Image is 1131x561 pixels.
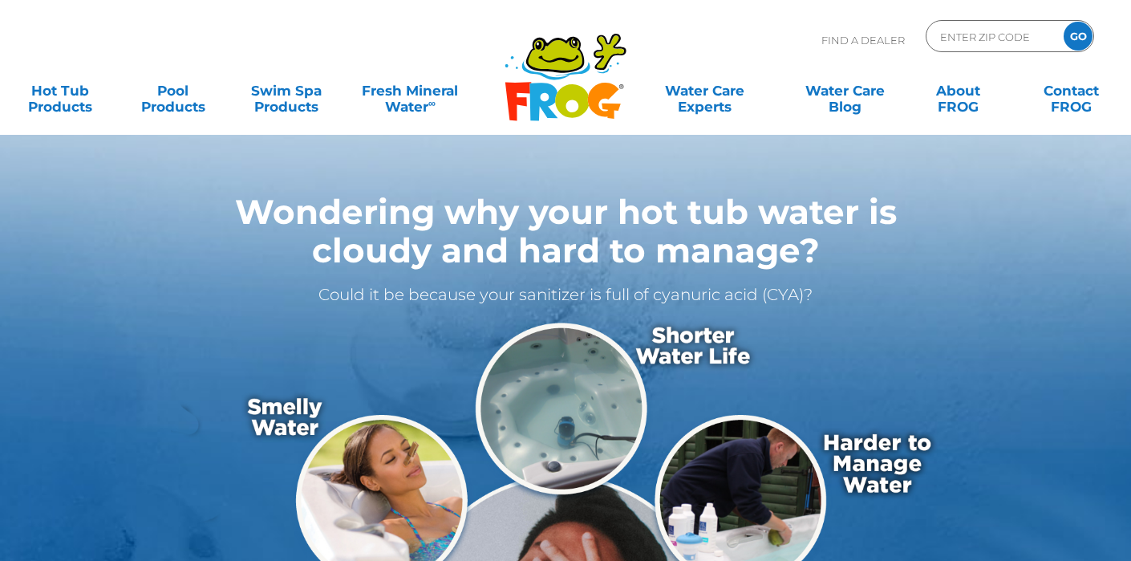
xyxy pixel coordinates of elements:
a: Swim SpaProducts [242,75,330,107]
a: Hot TubProducts [16,75,104,107]
a: ContactFROG [1027,75,1115,107]
a: AboutFROG [914,75,1002,107]
input: Zip Code Form [938,25,1047,48]
a: Fresh MineralWater∞ [355,75,465,107]
a: Water CareExperts [633,75,776,107]
p: Could it be because your sanitizer is full of cyanuric acid (CYA)? [171,282,960,307]
input: GO [1064,22,1092,51]
a: PoolProducts [129,75,217,107]
p: Find A Dealer [821,20,905,60]
h1: Wondering why your hot tub water is cloudy and hard to manage? [171,193,960,270]
a: Water CareBlog [801,75,890,107]
sup: ∞ [428,97,436,109]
